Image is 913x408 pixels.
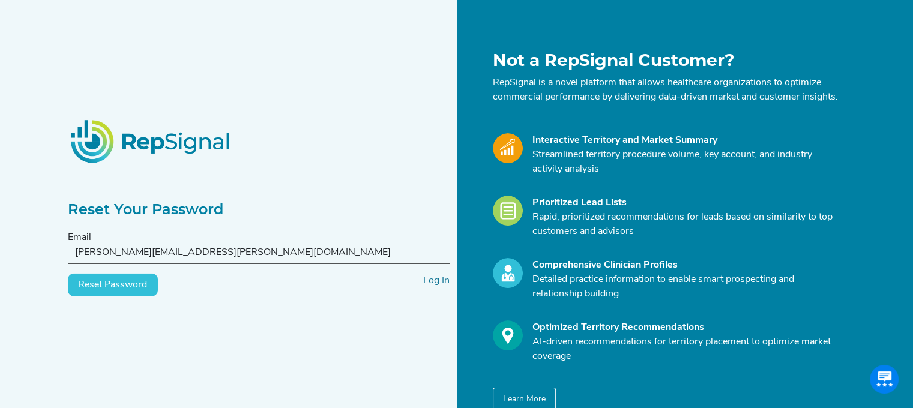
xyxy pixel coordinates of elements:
[532,133,839,148] div: Interactive Territory and Market Summary
[493,50,839,71] h1: Not a RepSignal Customer?
[532,210,839,239] p: Rapid, prioritized recommendations for leads based on similarity to top customers and advisors
[532,258,839,272] div: Comprehensive Clinician Profiles
[56,105,247,177] img: RepSignalLogo.20539ed3.png
[532,320,839,335] div: Optimized Territory Recommendations
[68,230,91,245] label: Email
[532,272,839,301] p: Detailed practice information to enable smart prospecting and relationship building
[532,148,839,176] p: Streamlined territory procedure volume, key account, and industry activity analysis
[532,196,839,210] div: Prioritized Lead Lists
[493,76,839,104] p: RepSignal is a novel platform that allows healthcare organizations to optimize commercial perform...
[493,133,523,163] img: Market_Icon.a700a4ad.svg
[493,258,523,288] img: Profile_Icon.739e2aba.svg
[532,335,839,364] p: AI-driven recommendations for territory placement to optimize market coverage
[423,276,450,286] a: Log In
[68,274,158,296] button: Reset Password
[493,320,523,350] img: Optimize_Icon.261f85db.svg
[68,201,450,218] h2: Reset Your Password
[493,196,523,226] img: Leads_Icon.28e8c528.svg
